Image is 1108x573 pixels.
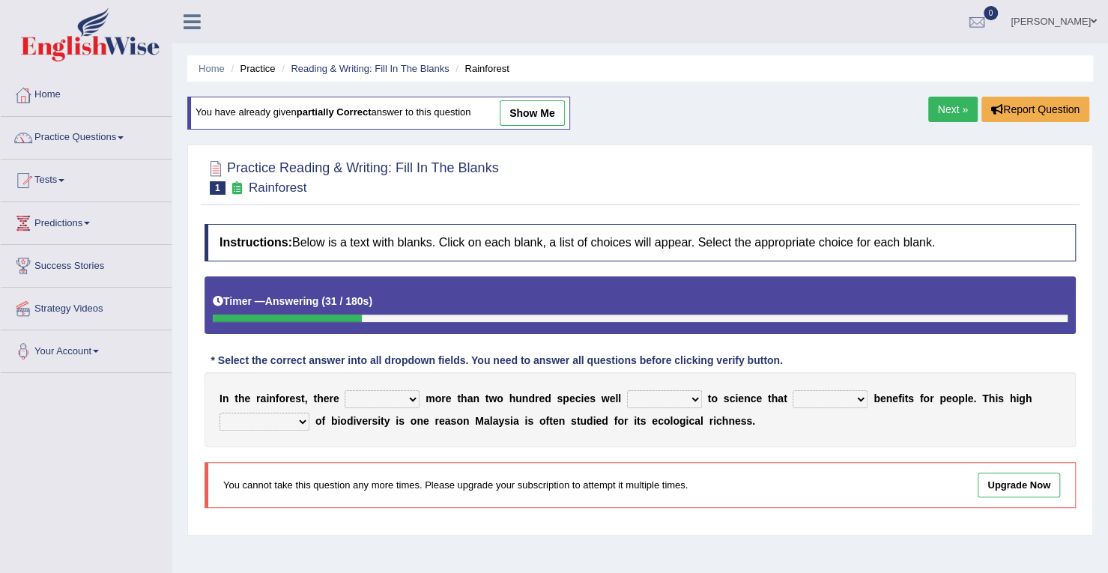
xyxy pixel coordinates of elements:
b: t [549,415,553,427]
b: u [580,415,587,427]
b: h [989,392,996,404]
b: e [584,392,590,404]
b: s [724,392,730,404]
b: o [617,415,624,427]
b: ( [321,295,325,307]
b: o [923,392,930,404]
a: Reading & Writing: Fill In The Blanks [291,63,449,74]
b: e [244,392,250,404]
a: Home [199,63,225,74]
b: i [634,415,637,427]
b: , [305,392,308,404]
b: s [504,415,510,427]
b: r [709,415,712,427]
b: r [435,415,438,427]
b: l [700,415,703,427]
b: n [744,392,751,404]
b: o [340,415,347,427]
b: v [356,415,362,427]
a: Next » [928,97,978,122]
b: l [618,392,621,404]
li: Rainforest [452,61,509,76]
b: s [557,392,563,404]
b: b [874,392,880,404]
h4: Below is a text with blanks. Click on each blank, a list of choices will appear. Select the appro... [205,224,1076,261]
b: e [553,415,559,427]
b: d [528,392,535,404]
div: You have already given answer to this question [187,97,570,130]
b: w [488,392,497,404]
b: a [778,392,784,404]
b: r [441,392,445,404]
b: h [238,392,245,404]
b: e [446,392,452,404]
b: i [337,415,340,427]
b: t [457,392,461,404]
b: e [324,392,330,404]
b: r [930,392,933,404]
b: c [658,415,664,427]
b: r [368,415,372,427]
b: w [602,392,610,404]
b: o [456,415,463,427]
b: i [1016,392,1019,404]
b: o [664,415,670,427]
b: M [475,415,484,427]
b: e [362,415,368,427]
b: t [768,392,772,404]
b: i [713,415,716,427]
b: a [261,392,267,404]
b: t [234,392,238,404]
b: c [751,392,757,404]
b: e [423,415,429,427]
b: h [772,392,778,404]
b: c [575,392,581,404]
b: e [610,392,616,404]
b: s [746,415,752,427]
b: b [331,415,338,427]
b: h [461,392,467,404]
b: . [973,392,976,404]
b: t [708,392,712,404]
b: e [539,392,545,404]
b: e [738,392,744,404]
a: Predictions [1,202,172,240]
h5: Timer — [213,296,372,307]
a: Strategy Videos [1,288,172,325]
b: i [353,415,356,427]
b: n [269,392,276,404]
b: e [569,392,575,404]
b: o [497,392,503,404]
b: I [220,392,222,404]
b: o [435,392,442,404]
b: a [513,415,519,427]
b: t [784,392,787,404]
b: l [670,415,673,427]
b: a [493,415,499,427]
b: r [329,392,333,404]
b: o [952,392,959,404]
b: o [279,392,285,404]
b: m [426,392,435,404]
b: c [729,392,735,404]
b: s [295,392,301,404]
b: Instructions: [220,236,292,249]
b: o [411,415,417,427]
b: o [673,415,679,427]
b: u [515,392,522,404]
b: i [593,415,596,427]
b: a [445,415,451,427]
b: 31 / 180s [325,295,369,307]
b: e [596,415,602,427]
b: h [1026,392,1032,404]
b: f [321,415,325,427]
li: Practice [227,61,275,76]
b: i [378,415,381,427]
b: i [524,415,527,427]
b: t [577,415,581,427]
b: n [728,415,735,427]
b: e [439,415,445,427]
div: * Select the correct answer into all dropdown fields. You need to answer all questions before cli... [205,353,789,369]
b: g [679,415,686,427]
b: i [902,392,905,404]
